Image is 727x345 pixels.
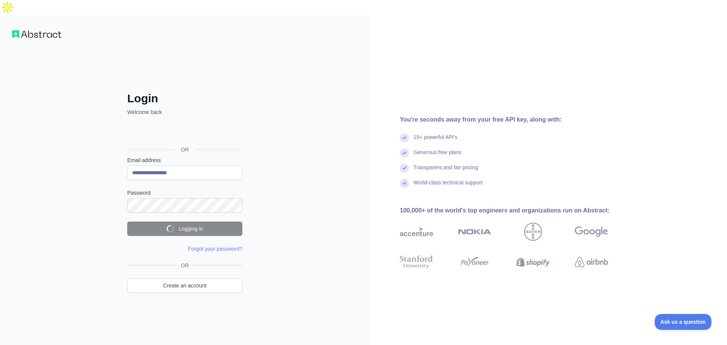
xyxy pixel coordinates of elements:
[178,262,192,269] span: OR
[413,179,483,194] div: World-class technical support
[524,223,542,241] img: bayer
[400,179,409,188] img: check mark
[175,146,195,153] span: OR
[127,108,242,116] p: Welcome back
[575,223,608,241] img: google
[400,133,409,142] img: check mark
[127,222,242,236] button: Logging in
[127,92,242,105] h2: Login
[127,278,242,293] a: Create an account
[458,254,491,270] img: payoneer
[400,206,632,215] div: 100,000+ of the world's top engineers and organizations run on Abstract:
[12,30,61,38] img: Workflow
[413,164,478,179] div: Transparent and fair pricing
[413,148,462,164] div: Generous free plans
[655,314,712,330] iframe: Toggle Customer Support
[413,133,457,148] div: 15+ powerful API's
[458,223,491,241] img: nokia
[400,115,632,124] div: You're seconds away from your free API key, along with:
[400,148,409,158] img: check mark
[400,223,433,241] img: accenture
[516,254,550,270] img: shopify
[400,254,433,270] img: stanford university
[575,254,608,270] img: airbnb
[400,164,409,173] img: check mark
[127,189,242,197] label: Password
[127,156,242,164] label: Email address
[188,246,242,252] a: Forgot your password?
[123,124,245,141] iframe: Botão "Fazer login com o Google"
